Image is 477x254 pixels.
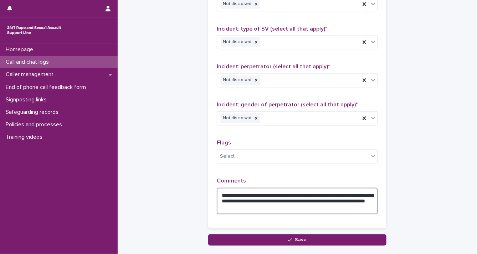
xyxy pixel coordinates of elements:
div: Not disclosed [221,76,252,85]
p: Safeguarding records [3,109,64,116]
span: Incident: gender of perpetrator (select all that apply) [217,102,358,108]
span: Flags [217,140,231,146]
span: Save [295,238,307,243]
p: End of phone call feedback form [3,84,92,91]
p: Call and chat logs [3,59,55,65]
p: Signposting links [3,96,52,103]
div: Not disclosed [221,37,252,47]
button: Save [208,234,386,246]
div: Select... [220,153,238,160]
span: Incident: perpetrator (select all that apply) [217,64,330,70]
p: Caller management [3,71,59,78]
p: Homepage [3,46,39,53]
img: rhQMoQhaT3yELyF149Cw [6,23,63,37]
span: Comments [217,178,246,184]
span: Incident: type of SV (select all that apply) [217,26,327,32]
div: Not disclosed [221,114,252,123]
p: Policies and processes [3,121,68,128]
p: Training videos [3,134,48,141]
